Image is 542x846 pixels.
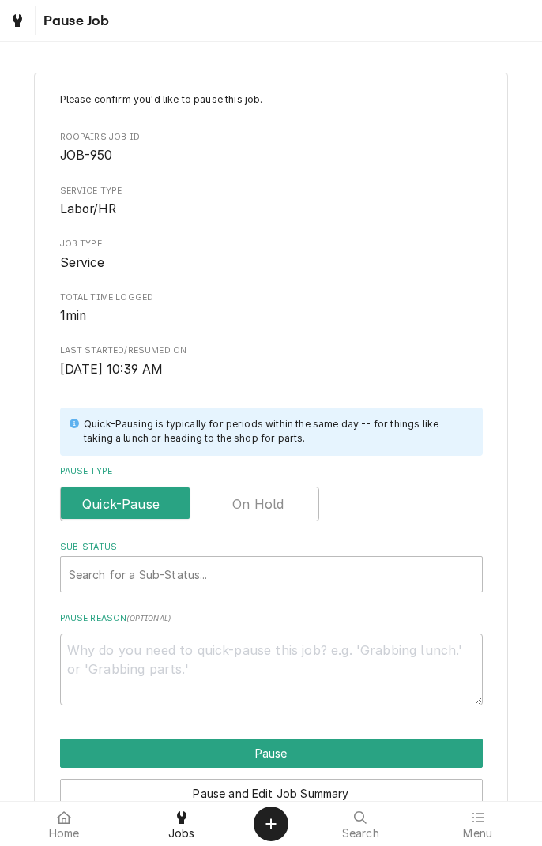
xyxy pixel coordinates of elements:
[60,291,483,304] span: Total Time Logged
[60,541,483,554] label: Sub-Status
[60,238,483,272] div: Job Type
[60,146,483,165] span: Roopairs Job ID
[6,805,122,843] a: Home
[60,238,483,250] span: Job Type
[60,344,483,357] span: Last Started/Resumed On
[60,291,483,325] div: Total Time Logged
[303,805,419,843] a: Search
[60,201,116,216] span: Labor/HR
[60,465,483,478] label: Pause Type
[60,92,483,705] div: Job Pause Form
[60,739,483,768] div: Button Group Row
[39,10,109,32] span: Pause Job
[60,779,483,808] button: Pause and Edit Job Summary
[124,805,240,843] a: Jobs
[49,827,80,840] span: Home
[60,306,483,325] span: Total Time Logged
[60,344,483,378] div: Last Started/Resumed On
[126,614,171,622] span: ( optional )
[60,92,483,107] p: Please confirm you'd like to pause this job.
[60,254,483,273] span: Job Type
[60,768,483,808] div: Button Group Row
[168,827,195,840] span: Jobs
[420,805,536,843] a: Menu
[342,827,379,840] span: Search
[60,308,87,323] span: 1min
[60,148,113,163] span: JOB-950
[60,612,483,705] div: Pause Reason
[60,131,483,165] div: Roopairs Job ID
[60,362,163,377] span: [DATE] 10:39 AM
[60,131,483,144] span: Roopairs Job ID
[60,360,483,379] span: Last Started/Resumed On
[463,827,492,840] span: Menu
[254,807,288,841] button: Create Object
[3,6,32,35] a: Go to Jobs
[60,541,483,592] div: Sub-Status
[60,255,105,270] span: Service
[60,739,483,768] button: Pause
[60,185,483,219] div: Service Type
[60,200,483,219] span: Service Type
[84,417,467,446] div: Quick-Pausing is typically for periods within the same day -- for things like taking a lunch or h...
[60,612,483,625] label: Pause Reason
[60,185,483,197] span: Service Type
[60,465,483,521] div: Pause Type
